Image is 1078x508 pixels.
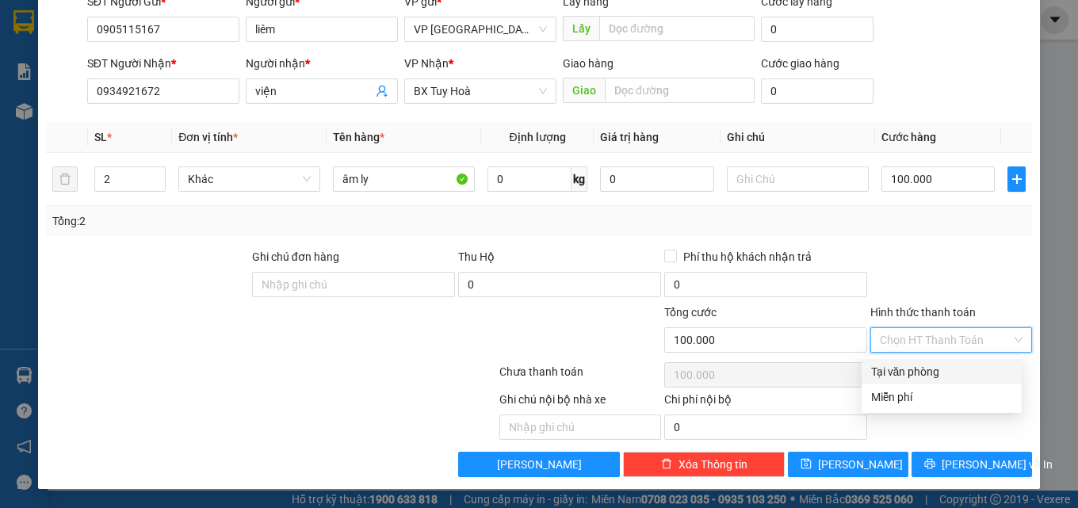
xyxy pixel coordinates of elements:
span: BX Tuy Hoà [414,79,547,103]
li: Cúc Tùng Limousine [8,8,230,67]
span: Tổng cước [664,306,717,319]
b: BXVT [123,105,151,118]
button: deleteXóa Thông tin [623,452,785,477]
div: Tổng: 2 [52,212,418,230]
span: [PERSON_NAME] [818,456,903,473]
button: printer[PERSON_NAME] và In [912,452,1032,477]
input: Ghi chú đơn hàng [252,272,455,297]
span: VP Nhận [404,57,449,70]
span: Phí thu hộ khách nhận trả [677,248,818,265]
span: Đơn vị tính [178,131,238,143]
span: plus [1008,173,1025,185]
label: Ghi chú đơn hàng [252,250,339,263]
span: SL [94,131,107,143]
input: Ghi Chú [727,166,869,192]
span: Xóa Thông tin [679,456,747,473]
span: Khác [188,167,311,191]
input: VD: Bàn, Ghế [333,166,475,192]
th: Ghi chú [721,122,875,153]
input: Nhập ghi chú [499,414,661,440]
button: save[PERSON_NAME] [788,452,908,477]
span: user-add [376,85,388,97]
div: Chi phí nội bộ [664,391,867,414]
span: save [801,458,812,471]
div: Tại văn phòng [871,363,1012,380]
button: delete [52,166,78,192]
span: Cước hàng [881,131,936,143]
span: Tên hàng [333,131,384,143]
span: kg [571,166,587,192]
div: SĐT Người Nhận [87,55,239,72]
div: Miễn phí [871,388,1012,406]
div: Người nhận [246,55,398,72]
span: Định lượng [510,131,566,143]
button: plus [1007,166,1026,192]
span: Giao [563,78,605,103]
span: VP Nha Trang xe Limousine [414,17,547,41]
span: environment [109,106,120,117]
span: delete [661,458,672,471]
input: Cước giao hàng [761,78,873,104]
li: VP BX Vũng Tàu [109,86,211,103]
span: [PERSON_NAME] và In [942,456,1053,473]
input: Dọc đường [605,78,755,103]
label: Cước giao hàng [761,57,839,70]
li: VP VP [GEOGRAPHIC_DATA] xe Limousine [8,86,109,138]
input: Dọc đường [599,16,755,41]
span: Giá trị hàng [600,131,659,143]
label: Hình thức thanh toán [870,306,976,319]
input: Cước lấy hàng [761,17,873,42]
span: Lấy [563,16,599,41]
span: printer [924,458,935,471]
input: 0 [600,166,714,192]
span: Thu Hộ [458,250,495,263]
div: Chưa thanh toán [498,363,663,391]
div: Ghi chú nội bộ nhà xe [499,391,661,414]
span: [PERSON_NAME] [497,456,582,473]
span: Giao hàng [563,57,614,70]
button: [PERSON_NAME] [458,452,620,477]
